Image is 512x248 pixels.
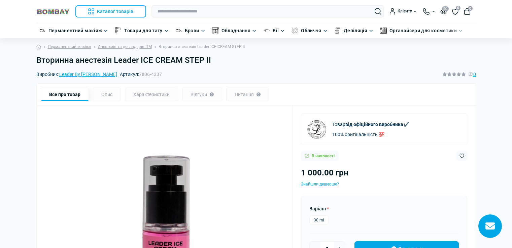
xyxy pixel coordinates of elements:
[59,72,117,77] a: Leader By [PERSON_NAME]
[185,27,199,34] a: Брови
[273,27,279,34] a: Вії
[468,6,473,11] span: 0
[332,131,409,138] p: 100% оригінальність 💯
[389,27,457,34] a: Органайзери для косметики
[456,151,467,161] button: Wishlist button
[221,27,251,34] a: Обладнання
[36,8,70,15] img: BOMBAY
[152,44,245,50] li: Вторинна анестезія Leader ICE CREAM STEP II
[226,88,269,101] div: Питання
[93,88,121,101] div: Опис
[301,27,321,34] a: Обличчя
[292,27,298,34] img: Обличчя
[39,27,46,34] img: Перманентний макіяж
[464,8,471,15] button: 0
[345,122,403,127] b: від офіційного виробника
[48,44,91,50] a: Перманентний макіяж
[301,168,348,177] span: 1 000.00 грн
[36,38,476,55] nav: breadcrumb
[48,27,102,34] a: Перманентний макіяж
[36,55,476,65] h1: Вторинна анестезія Leader ICE CREAM STEP II
[139,72,162,77] span: 7806-4337
[41,88,89,101] div: Все про товар
[36,72,117,77] span: Виробник:
[375,8,381,15] button: Search
[125,88,178,101] div: Характеристики
[380,27,387,34] img: Органайзери для косметики
[452,8,458,15] a: 0
[212,27,219,34] img: Обладнання
[301,182,339,187] span: Знайшли дешевше?
[456,6,460,10] span: 0
[75,5,146,17] button: Каталог товарів
[263,27,270,34] img: Вії
[98,44,152,50] a: Анестезія та догляд для ПМ
[334,27,341,34] img: Депіляція
[309,205,329,212] label: Варіант
[120,72,162,77] span: Артикул:
[440,8,447,14] button: 20
[473,71,476,78] span: 0
[124,27,162,34] a: Товари для тату
[301,151,339,161] div: В наявності
[175,27,182,34] img: Брови
[332,121,409,128] p: Товар ✔️
[307,119,327,139] img: Leader By Druzhinina
[182,88,222,101] div: Відгуки
[344,27,367,34] a: Депіляція
[115,27,122,34] img: Товари для тату
[442,6,449,11] span: 20
[309,215,329,225] label: 30 ml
